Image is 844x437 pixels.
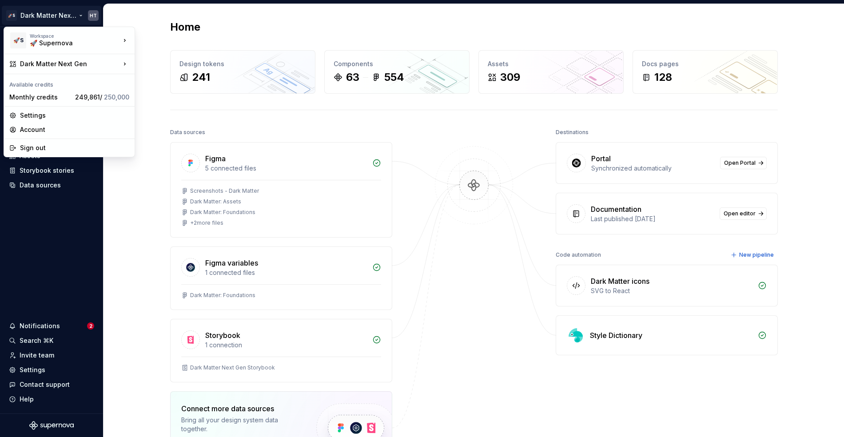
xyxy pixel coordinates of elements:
[104,93,129,101] span: 250,000
[30,39,105,48] div: 🚀 Supernova
[20,143,129,152] div: Sign out
[20,60,120,68] div: Dark Matter Next Gen
[20,111,129,120] div: Settings
[75,93,129,101] span: 249,861 /
[10,32,26,48] div: 🚀S
[20,125,129,134] div: Account
[30,33,120,39] div: Workspace
[9,93,72,102] div: Monthly credits
[6,76,133,90] div: Available credits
